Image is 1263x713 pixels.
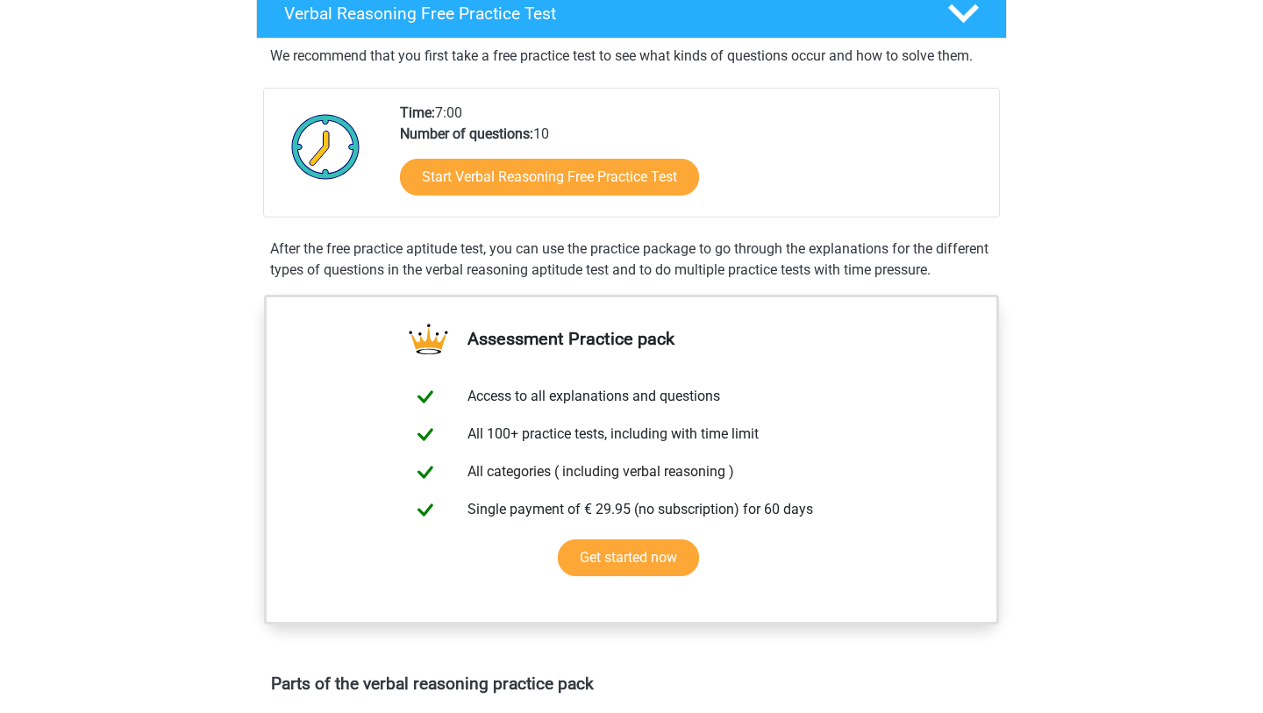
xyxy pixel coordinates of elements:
[400,104,435,121] b: Time:
[263,239,1000,281] div: After the free practice aptitude test, you can use the practice package to go through the explana...
[558,539,699,576] a: Get started now
[400,125,533,142] b: Number of questions:
[400,159,699,196] a: Start Verbal Reasoning Free Practice Test
[270,46,993,67] p: We recommend that you first take a free practice test to see what kinds of questions occur and ho...
[284,4,919,24] h4: Verbal Reasoning Free Practice Test
[271,674,992,694] h4: Parts of the verbal reasoning practice pack
[282,103,370,190] img: Clock
[387,103,998,217] div: 7:00 10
